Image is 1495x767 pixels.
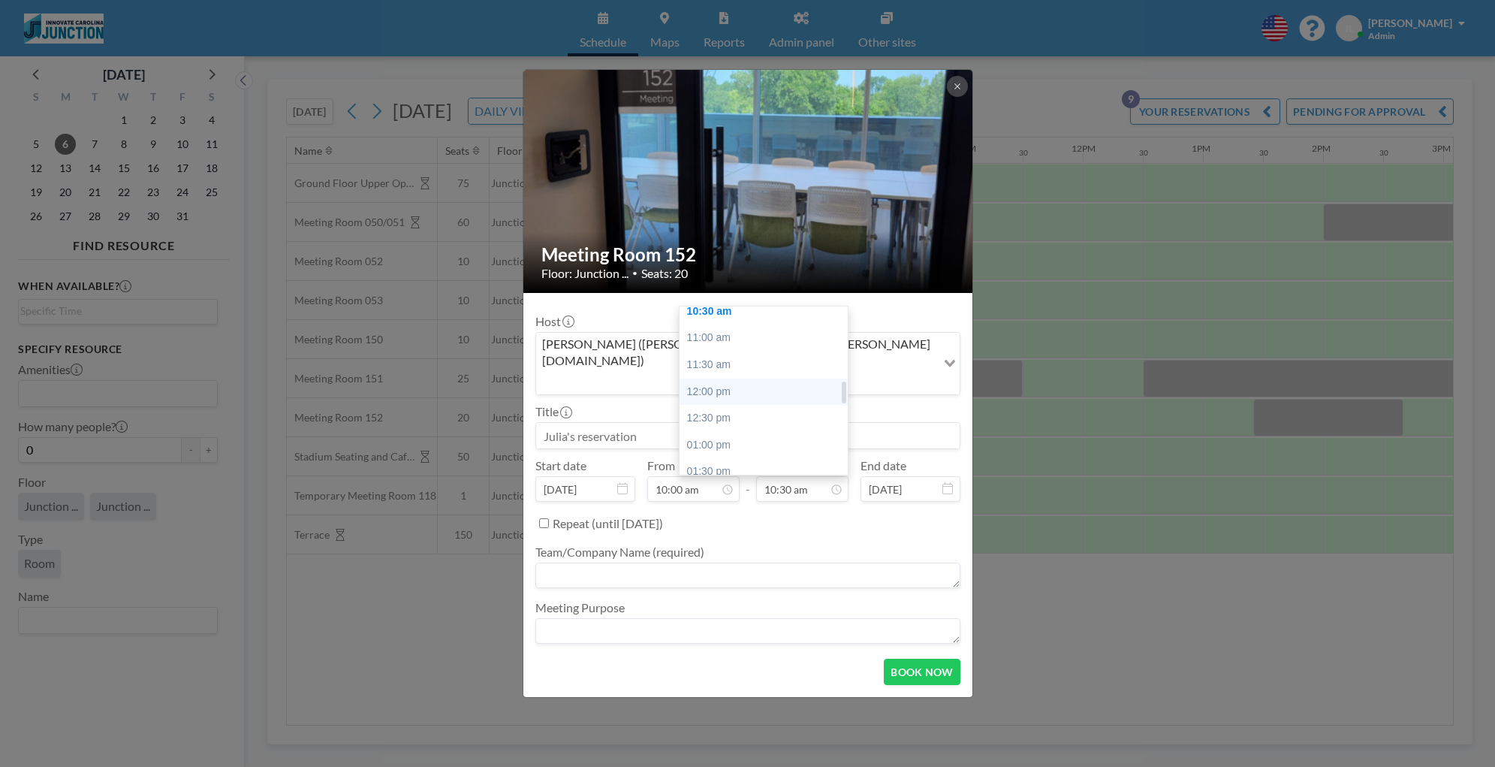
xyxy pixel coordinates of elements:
[539,336,933,370] span: [PERSON_NAME] ([PERSON_NAME][EMAIL_ADDRESS][PERSON_NAME][DOMAIN_NAME])
[641,266,688,281] span: Seats: 20
[680,432,848,459] div: 01:00 pm
[538,372,935,391] input: Search for option
[680,379,848,406] div: 12:00 pm
[680,298,848,325] div: 10:30 am
[680,458,848,485] div: 01:30 pm
[680,352,848,379] div: 11:30 am
[632,267,637,279] span: •
[746,464,750,497] span: -
[536,333,960,395] div: Search for option
[535,458,586,473] label: Start date
[647,458,675,473] label: From
[861,458,906,473] label: End date
[541,266,628,281] span: Floor: Junction ...
[553,516,663,531] label: Repeat (until [DATE])
[535,600,625,615] label: Meeting Purpose
[535,314,573,329] label: Host
[884,659,960,685] button: BOOK NOW
[523,68,974,294] img: 537.jpg
[535,545,704,560] label: Team/Company Name (required)
[680,405,848,432] div: 12:30 pm
[535,404,571,419] label: Title
[680,325,848,352] div: 11:00 am
[536,423,960,448] input: Julia's reservation
[541,243,956,266] h2: Meeting Room 152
